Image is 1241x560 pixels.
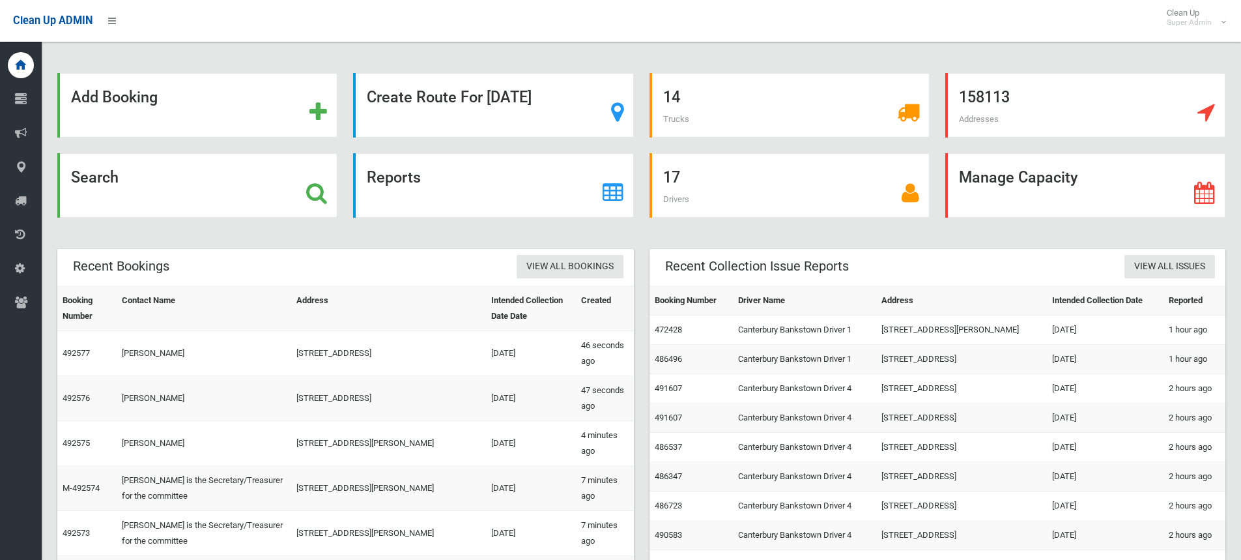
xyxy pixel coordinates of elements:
a: Search [57,153,337,218]
td: 2 hours ago [1163,521,1225,550]
td: [DATE] [1047,316,1163,345]
strong: Search [71,168,119,186]
th: Created [576,286,634,331]
span: Trucks [663,114,689,124]
td: [STREET_ADDRESS] [876,492,1047,521]
td: [STREET_ADDRESS] [291,376,486,421]
th: Contact Name [117,286,291,331]
a: 491607 [655,383,682,393]
td: 7 minutes ago [576,466,634,511]
a: 14 Trucks [649,73,930,138]
a: 492577 [63,348,90,358]
td: 46 seconds ago [576,331,634,376]
th: Reported [1163,286,1225,316]
th: Address [876,286,1047,316]
td: 1 hour ago [1163,316,1225,345]
a: View All Issues [1124,255,1215,279]
td: 47 seconds ago [576,376,634,421]
td: Canterbury Bankstown Driver 1 [733,345,876,374]
td: 2 hours ago [1163,492,1225,521]
a: Manage Capacity [945,153,1225,218]
td: 2 hours ago [1163,404,1225,433]
td: [PERSON_NAME] [117,331,291,376]
a: 486347 [655,471,682,481]
td: [PERSON_NAME] [117,421,291,466]
header: Recent Bookings [57,254,185,279]
td: [DATE] [486,421,576,466]
th: Booking Number [57,286,117,331]
a: Create Route For [DATE] [353,73,633,138]
td: Canterbury Bankstown Driver 4 [733,462,876,492]
td: Canterbury Bankstown Driver 1 [733,316,876,345]
span: Drivers [663,194,689,204]
td: [STREET_ADDRESS] [876,462,1047,492]
td: [STREET_ADDRESS][PERSON_NAME] [291,421,486,466]
a: 486496 [655,354,682,364]
span: Clean Up [1160,8,1225,27]
strong: Manage Capacity [959,168,1077,186]
a: M-492574 [63,483,100,493]
td: Canterbury Bankstown Driver 4 [733,374,876,404]
a: 17 Drivers [649,153,930,218]
td: [STREET_ADDRESS] [876,521,1047,550]
span: Addresses [959,114,999,124]
a: Reports [353,153,633,218]
td: 4 minutes ago [576,421,634,466]
strong: 158113 [959,88,1010,106]
td: [STREET_ADDRESS] [876,374,1047,404]
td: [PERSON_NAME] is the Secretary/Treasurer for the committee [117,466,291,511]
td: 2 hours ago [1163,462,1225,492]
th: Address [291,286,486,331]
small: Super Admin [1167,18,1212,27]
header: Recent Collection Issue Reports [649,254,864,279]
span: Clean Up ADMIN [13,14,93,27]
a: 492573 [63,528,90,538]
td: [DATE] [1047,492,1163,521]
a: 472428 [655,325,682,334]
a: 158113 Addresses [945,73,1225,138]
td: [DATE] [486,331,576,376]
td: [DATE] [1047,521,1163,550]
th: Driver Name [733,286,876,316]
td: 1 hour ago [1163,345,1225,374]
td: [STREET_ADDRESS] [876,404,1047,433]
th: Intended Collection Date [1047,286,1163,316]
strong: Reports [367,168,421,186]
strong: Create Route For [DATE] [367,88,532,106]
td: [DATE] [1047,404,1163,433]
td: [DATE] [1047,433,1163,462]
td: 2 hours ago [1163,433,1225,462]
a: Add Booking [57,73,337,138]
a: View All Bookings [517,255,623,279]
a: 491607 [655,413,682,422]
th: Booking Number [649,286,733,316]
td: 2 hours ago [1163,374,1225,404]
td: [PERSON_NAME] [117,376,291,421]
a: 486537 [655,442,682,452]
td: [DATE] [486,376,576,421]
td: [STREET_ADDRESS] [291,331,486,376]
td: [PERSON_NAME] is the Secretary/Treasurer for the committee [117,511,291,556]
td: [DATE] [486,466,576,511]
td: [DATE] [1047,462,1163,492]
td: [STREET_ADDRESS][PERSON_NAME] [291,511,486,556]
td: Canterbury Bankstown Driver 4 [733,492,876,521]
td: [DATE] [1047,345,1163,374]
strong: 17 [663,168,680,186]
td: 7 minutes ago [576,511,634,556]
strong: Add Booking [71,88,158,106]
th: Intended Collection Date Date [486,286,576,331]
td: [STREET_ADDRESS][PERSON_NAME] [291,466,486,511]
a: 492575 [63,438,90,448]
td: Canterbury Bankstown Driver 4 [733,521,876,550]
td: [STREET_ADDRESS] [876,433,1047,462]
td: [STREET_ADDRESS] [876,345,1047,374]
td: [DATE] [1047,374,1163,404]
a: 492576 [63,393,90,403]
strong: 14 [663,88,680,106]
td: Canterbury Bankstown Driver 4 [733,404,876,433]
td: Canterbury Bankstown Driver 4 [733,433,876,462]
td: [DATE] [486,511,576,556]
td: [STREET_ADDRESS][PERSON_NAME] [876,316,1047,345]
a: 490583 [655,530,682,540]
